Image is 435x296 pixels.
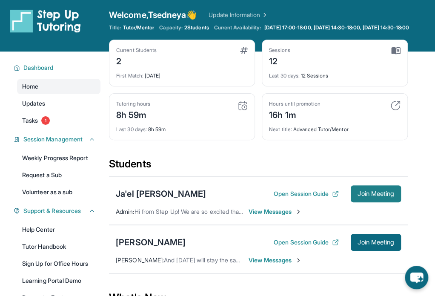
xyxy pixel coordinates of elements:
a: Weekly Progress Report [17,150,100,166]
a: Sign Up for Office Hours [17,256,100,271]
span: Home [22,82,38,91]
div: [PERSON_NAME] [116,236,186,248]
div: Hours until promotion [269,101,320,107]
img: logo [10,9,81,33]
span: Session Management [23,135,83,144]
button: Dashboard [20,63,95,72]
div: 8h 59m [116,121,248,133]
span: View Messages [249,256,302,264]
button: Session Management [20,135,95,144]
div: 8h 59m [116,107,150,121]
span: Dashboard [23,63,54,72]
div: [DATE] [116,67,248,79]
a: Learning Portal Demo [17,273,100,288]
a: Update Information [209,11,268,19]
a: Tutor Handbook [17,239,100,254]
div: Current Students [116,47,157,54]
a: Request a Sub [17,167,100,183]
div: 12 Sessions [269,67,401,79]
span: Join Meeting [358,240,394,245]
img: card [238,101,248,111]
img: card [390,101,401,111]
a: Updates [17,96,100,111]
span: Updates [22,99,46,108]
div: Students [109,157,408,176]
a: Tasks1 [17,113,100,128]
span: 1 [41,116,50,125]
div: Tutoring hours [116,101,150,107]
span: 2 Students [184,24,209,31]
img: Chevron Right [260,11,268,19]
span: Support & Resources [23,207,81,215]
span: [PERSON_NAME] : [116,256,164,264]
span: Last 30 days : [116,126,147,132]
img: card [391,47,401,55]
span: Tutor/Mentor [123,24,154,31]
img: Chevron-Right [295,257,302,264]
img: Chevron-Right [295,208,302,215]
button: Open Session Guide [274,238,339,247]
div: 2 [116,54,157,67]
a: Home [17,79,100,94]
button: Join Meeting [351,234,401,251]
div: Ja'el [PERSON_NAME] [116,188,206,200]
span: Admin : [116,208,134,215]
div: Sessions [269,47,290,54]
span: Tasks [22,116,38,125]
a: Volunteer as a sub [17,184,100,200]
span: Capacity: [159,24,183,31]
div: 16h 1m [269,107,320,121]
button: Open Session Guide [274,190,339,198]
span: [DATE] 17:00-18:00, [DATE] 14:30-18:00, [DATE] 14:30-18:00 [264,24,409,31]
span: Next title : [269,126,292,132]
span: Welcome, Tsedneya 👋 [109,9,197,21]
button: Support & Resources [20,207,95,215]
span: Last 30 days : [269,72,300,79]
div: Advanced Tutor/Mentor [269,121,401,133]
div: 12 [269,54,290,67]
span: Join Meeting [358,191,394,196]
span: Title: [109,24,121,31]
span: First Match : [116,72,143,79]
span: Current Availability: [214,24,261,31]
button: Join Meeting [351,185,401,202]
img: card [240,47,248,54]
button: chat-button [405,266,428,289]
a: [DATE] 17:00-18:00, [DATE] 14:30-18:00, [DATE] 14:30-18:00 [263,24,411,31]
span: And [DATE] will stay the same [164,256,244,264]
a: Help Center [17,222,100,237]
span: View Messages [249,207,302,216]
